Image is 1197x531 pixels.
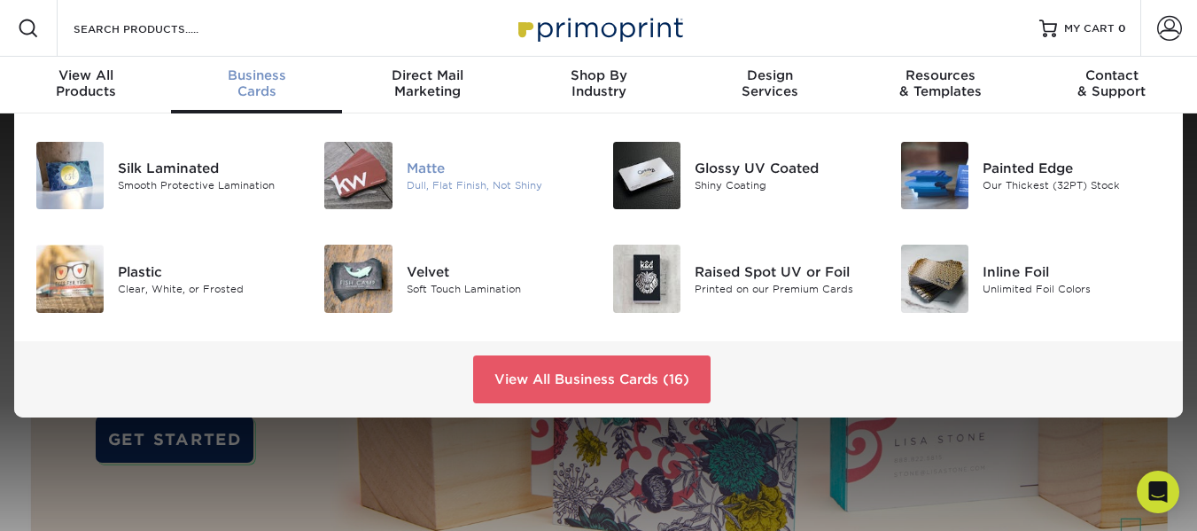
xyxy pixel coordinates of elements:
span: Design [684,67,855,83]
a: Matte Business Cards Matte Dull, Flat Finish, Not Shiny [323,135,585,216]
a: Plastic Business Cards Plastic Clear, White, or Frosted [35,238,297,319]
div: Printed on our Premium Cards [695,281,874,296]
div: & Templates [855,67,1026,99]
img: Raised Spot UV or Foil Business Cards [613,245,680,312]
div: Glossy UV Coated [695,159,874,178]
div: Marketing [342,67,513,99]
span: MY CART [1064,21,1115,36]
img: Velvet Business Cards [324,245,392,312]
span: Contact [1026,67,1197,83]
div: Industry [513,67,684,99]
img: Silk Laminated Business Cards [36,142,104,209]
a: Shop ByIndustry [513,57,684,113]
a: Inline Foil Business Cards Inline Foil Unlimited Foil Colors [900,238,1162,319]
div: Raised Spot UV or Foil [695,262,874,281]
span: 0 [1118,22,1126,35]
input: SEARCH PRODUCTS..... [72,18,245,39]
span: Shop By [513,67,684,83]
a: View All Business Cards (16) [473,355,711,403]
img: Matte Business Cards [324,142,392,209]
div: Clear, White, or Frosted [118,281,297,296]
span: Direct Mail [342,67,513,83]
img: Glossy UV Coated Business Cards [613,142,680,209]
div: Cards [171,67,342,99]
a: BusinessCards [171,57,342,113]
a: Resources& Templates [855,57,1026,113]
a: Velvet Business Cards Velvet Soft Touch Lamination [323,238,585,319]
div: Inline Foil [983,262,1162,281]
div: Services [684,67,855,99]
img: Inline Foil Business Cards [901,245,968,312]
div: Shiny Coating [695,178,874,193]
a: Glossy UV Coated Business Cards Glossy UV Coated Shiny Coating [612,135,874,216]
div: Open Intercom Messenger [1137,471,1179,513]
div: Velvet [407,262,586,281]
span: Resources [855,67,1026,83]
a: Direct MailMarketing [342,57,513,113]
a: Raised Spot UV or Foil Business Cards Raised Spot UV or Foil Printed on our Premium Cards [612,238,874,319]
div: & Support [1026,67,1197,99]
div: Soft Touch Lamination [407,281,586,296]
div: Painted Edge [983,159,1162,178]
span: Business [171,67,342,83]
div: Silk Laminated [118,159,297,178]
img: Primoprint [510,9,688,47]
div: Dull, Flat Finish, Not Shiny [407,178,586,193]
a: Painted Edge Business Cards Painted Edge Our Thickest (32PT) Stock [900,135,1162,216]
div: Unlimited Foil Colors [983,281,1162,296]
div: Matte [407,159,586,178]
a: DesignServices [684,57,855,113]
img: Plastic Business Cards [36,245,104,312]
a: Silk Laminated Business Cards Silk Laminated Smooth Protective Lamination [35,135,297,216]
a: Contact& Support [1026,57,1197,113]
img: Painted Edge Business Cards [901,142,968,209]
div: Plastic [118,262,297,281]
div: Smooth Protective Lamination [118,178,297,193]
div: Our Thickest (32PT) Stock [983,178,1162,193]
